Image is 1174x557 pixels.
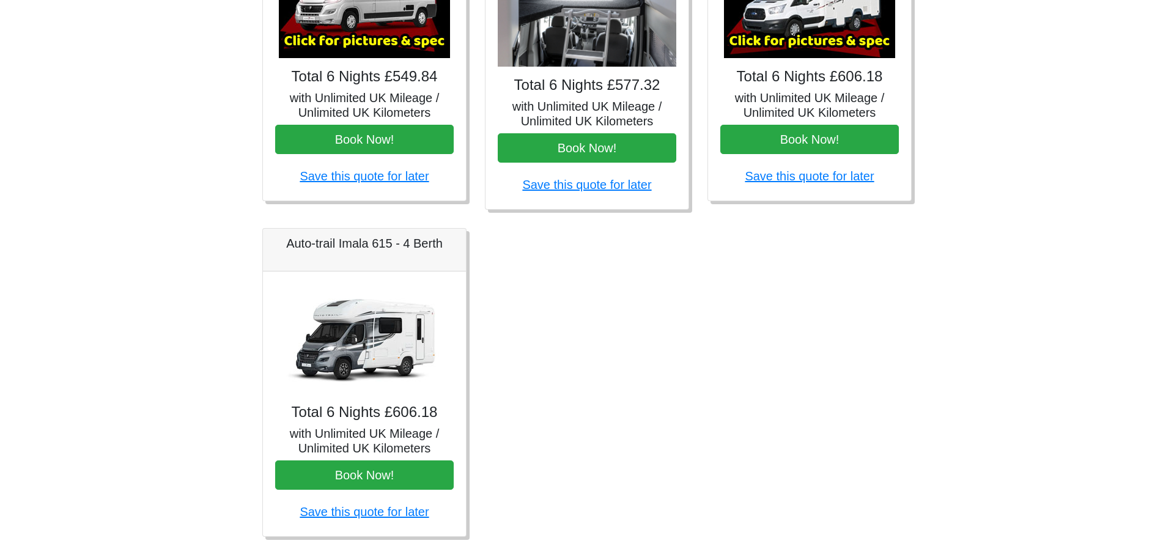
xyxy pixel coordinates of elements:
button: Book Now! [275,125,454,154]
a: Save this quote for later [522,178,651,191]
h5: Auto-trail Imala 615 - 4 Berth [275,236,454,251]
h4: Total 6 Nights £549.84 [275,68,454,86]
h4: Total 6 Nights £606.18 [720,68,899,86]
a: Save this quote for later [300,505,429,518]
button: Book Now! [275,460,454,490]
button: Book Now! [720,125,899,154]
button: Book Now! [498,133,676,163]
h5: with Unlimited UK Mileage / Unlimited UK Kilometers [720,90,899,120]
h5: with Unlimited UK Mileage / Unlimited UK Kilometers [275,90,454,120]
img: Auto-trail Imala 615 - 4 Berth [279,284,450,394]
a: Save this quote for later [745,169,874,183]
a: Save this quote for later [300,169,429,183]
h4: Total 6 Nights £606.18 [275,404,454,421]
h5: with Unlimited UK Mileage / Unlimited UK Kilometers [275,426,454,456]
h5: with Unlimited UK Mileage / Unlimited UK Kilometers [498,99,676,128]
h4: Total 6 Nights £577.32 [498,76,676,94]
